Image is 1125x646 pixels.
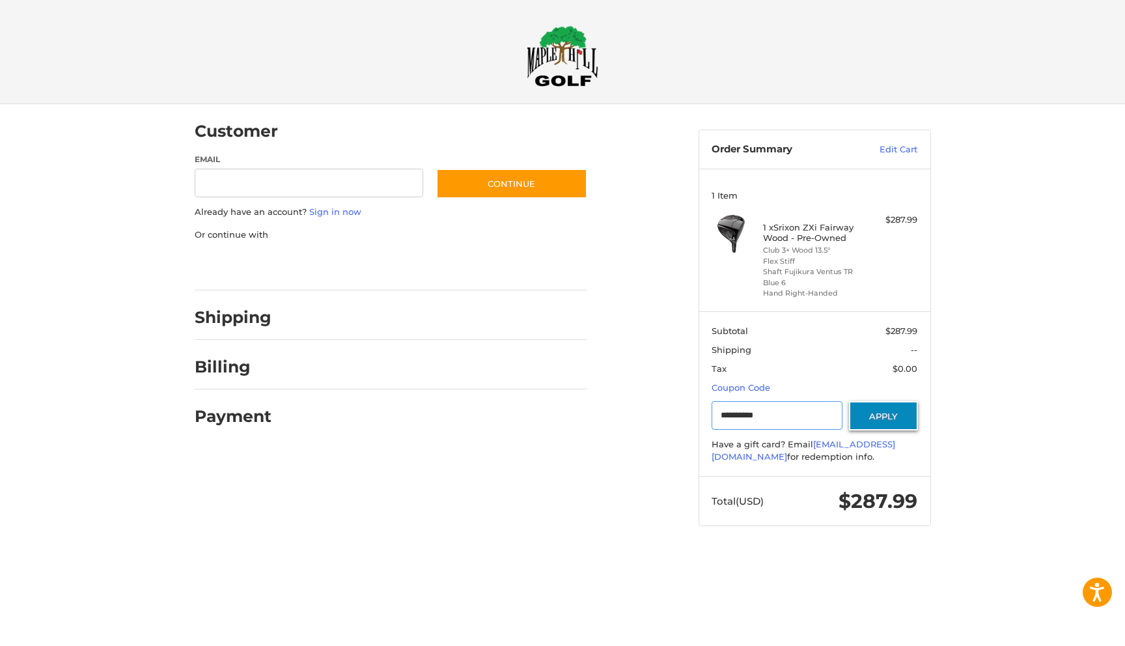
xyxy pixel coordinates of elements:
[712,326,748,336] span: Subtotal
[866,214,917,227] div: $287.99
[712,190,917,201] h3: 1 Item
[195,154,424,165] label: Email
[712,438,917,464] div: Have a gift card? Email for redemption info.
[712,143,852,156] h3: Order Summary
[195,357,271,377] h2: Billing
[763,245,863,256] li: Club 3+ Wood 13.5°
[712,363,727,374] span: Tax
[893,363,917,374] span: $0.00
[712,495,764,507] span: Total (USD)
[195,121,278,141] h2: Customer
[309,206,361,217] a: Sign in now
[911,344,917,355] span: --
[195,206,587,219] p: Already have an account?
[763,288,863,299] li: Hand Right-Handed
[411,254,508,277] iframe: PayPal-venmo
[195,229,587,242] p: Or continue with
[712,382,770,393] a: Coupon Code
[190,254,288,277] iframe: PayPal-paypal
[885,326,917,336] span: $287.99
[763,222,863,244] h4: 1 x Srixon ZXi Fairway Wood - Pre-Owned
[763,266,863,288] li: Shaft Fujikura Ventus TR Blue 6
[301,254,398,277] iframe: PayPal-paylater
[712,401,842,430] input: Gift Certificate or Coupon Code
[763,256,863,267] li: Flex Stiff
[839,489,917,513] span: $287.99
[195,406,271,427] h2: Payment
[527,25,598,87] img: Maple Hill Golf
[852,143,917,156] a: Edit Cart
[195,307,271,328] h2: Shipping
[712,344,751,355] span: Shipping
[436,169,587,199] button: Continue
[849,401,918,430] button: Apply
